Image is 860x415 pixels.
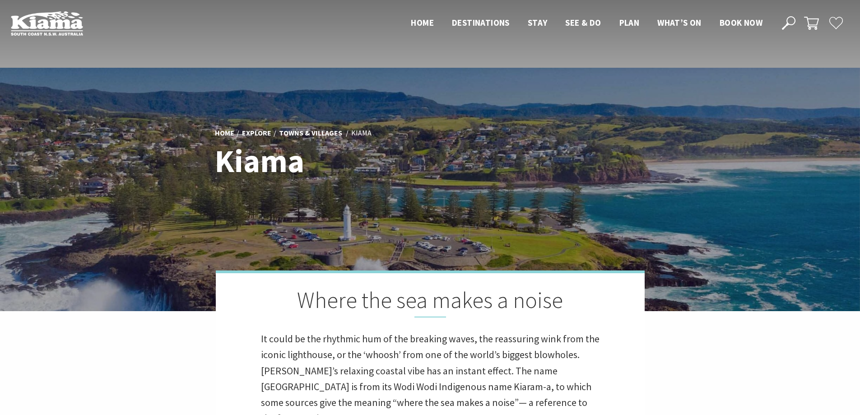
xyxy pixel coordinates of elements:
span: Plan [619,17,640,28]
li: Kiama [351,127,372,139]
nav: Main Menu [402,16,772,31]
span: Destinations [452,17,510,28]
h1: Kiama [215,144,470,178]
a: Explore [242,128,271,138]
span: Home [411,17,434,28]
span: Book now [720,17,762,28]
a: Towns & Villages [279,128,342,138]
span: See & Do [565,17,601,28]
a: Home [215,128,234,138]
img: Kiama Logo [11,11,83,36]
span: What’s On [657,17,702,28]
span: Stay [528,17,548,28]
h2: Where the sea makes a noise [261,287,600,317]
